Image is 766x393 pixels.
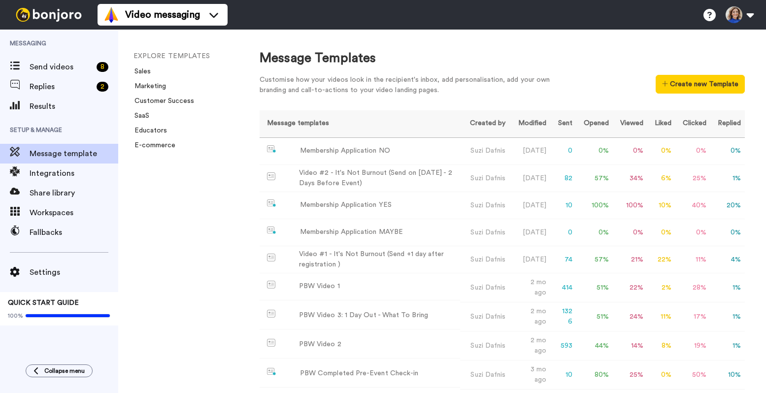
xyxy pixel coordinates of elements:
[613,246,647,273] td: 21 %
[267,281,275,289] img: Message-temps.svg
[30,148,118,160] span: Message template
[97,62,108,72] div: 8
[613,219,647,246] td: 0 %
[550,137,576,165] td: 0
[460,331,509,360] td: Suzi
[267,227,276,234] img: nextgen-template.svg
[550,246,576,273] td: 74
[576,360,613,390] td: 80 %
[30,266,118,278] span: Settings
[613,331,647,360] td: 14 %
[576,273,613,302] td: 51 %
[299,281,340,292] div: PBW Video 1
[485,175,505,182] span: Dafnis
[550,302,576,331] td: 1326
[30,61,93,73] span: Send videos
[509,246,550,273] td: [DATE]
[647,110,675,137] th: Liked
[129,98,194,104] a: Customer Success
[260,49,745,67] div: Message Templates
[710,302,745,331] td: 1 %
[12,8,86,22] img: bj-logo-header-white.svg
[300,146,390,156] div: Membership Application NO
[710,110,745,137] th: Replied
[675,360,710,390] td: 50 %
[8,312,23,320] span: 100%
[710,331,745,360] td: 1 %
[576,110,613,137] th: Opened
[460,360,509,390] td: Suzi
[300,227,403,237] div: Membership Application MAYBE
[267,172,275,180] img: Message-temps.svg
[509,302,550,331] td: 2 mo ago
[300,368,419,379] div: PBW Completed Pre-Event Check-in
[710,192,745,219] td: 20 %
[267,254,275,262] img: Message-temps.svg
[675,273,710,302] td: 28 %
[613,110,647,137] th: Viewed
[675,192,710,219] td: 40 %
[613,360,647,390] td: 25 %
[509,137,550,165] td: [DATE]
[550,219,576,246] td: 0
[485,202,505,209] span: Dafnis
[647,302,675,331] td: 11 %
[460,246,509,273] td: Suzi
[576,219,613,246] td: 0 %
[647,137,675,165] td: 0 %
[129,83,166,90] a: Marketing
[129,127,167,134] a: Educators
[460,165,509,192] td: Suzi
[576,192,613,219] td: 100 %
[550,331,576,360] td: 593
[509,110,550,137] th: Modified
[30,100,118,112] span: Results
[675,165,710,192] td: 25 %
[299,249,457,270] div: Video #1 - It's Not Burnout (Send +1 day after registration )
[8,299,79,306] span: QUICK START GUIDE
[550,192,576,219] td: 10
[267,310,275,318] img: Message-temps.svg
[97,82,108,92] div: 2
[485,256,505,263] span: Dafnis
[675,246,710,273] td: 11 %
[30,167,118,179] span: Integrations
[576,137,613,165] td: 0 %
[647,246,675,273] td: 22 %
[613,137,647,165] td: 0 %
[103,7,119,23] img: vm-color.svg
[550,273,576,302] td: 414
[460,110,509,137] th: Created by
[710,219,745,246] td: 0 %
[509,165,550,192] td: [DATE]
[460,219,509,246] td: Suzi
[485,371,505,378] span: Dafnis
[44,367,85,375] span: Collapse menu
[299,168,457,189] div: Video #2 - It's Not Burnout (Send on [DATE] - 2 Days Before Event)
[550,360,576,390] td: 10
[30,81,93,93] span: Replies
[267,339,275,347] img: Message-temps.svg
[509,331,550,360] td: 2 mo ago
[133,51,266,62] li: EXPLORE TEMPLATES
[613,302,647,331] td: 24 %
[613,192,647,219] td: 100 %
[576,246,613,273] td: 57 %
[710,137,745,165] td: 0 %
[509,192,550,219] td: [DATE]
[129,68,151,75] a: Sales
[485,147,505,154] span: Dafnis
[613,165,647,192] td: 34 %
[647,331,675,360] td: 8 %
[129,142,175,149] a: E-commerce
[30,227,118,238] span: Fallbacks
[509,219,550,246] td: [DATE]
[675,137,710,165] td: 0 %
[509,273,550,302] td: 2 mo ago
[647,360,675,390] td: 0 %
[485,229,505,236] span: Dafnis
[576,165,613,192] td: 57 %
[647,165,675,192] td: 6 %
[710,165,745,192] td: 1 %
[710,360,745,390] td: 10 %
